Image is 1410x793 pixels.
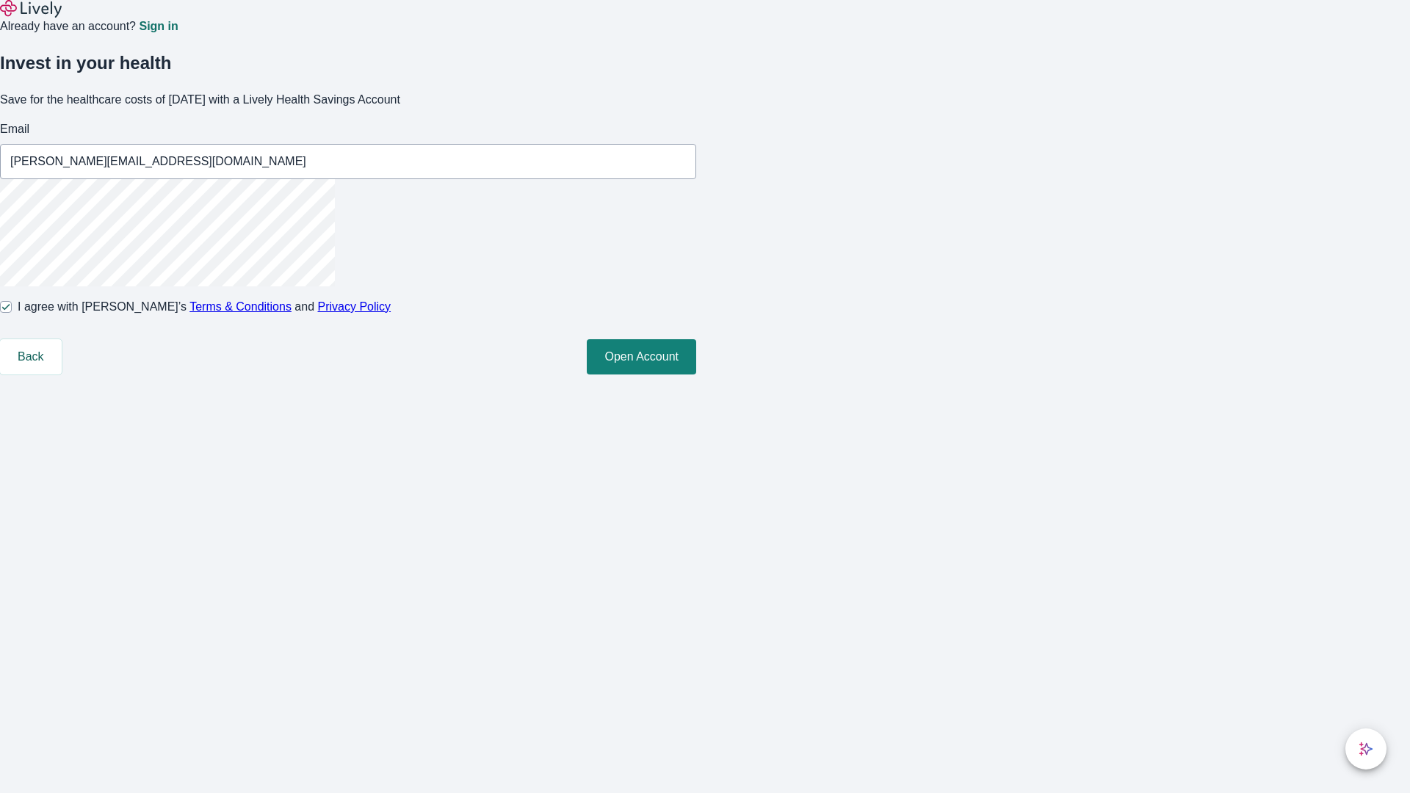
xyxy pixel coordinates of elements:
[18,298,391,316] span: I agree with [PERSON_NAME]’s and
[1359,742,1373,756] svg: Lively AI Assistant
[139,21,178,32] a: Sign in
[587,339,696,374] button: Open Account
[1345,728,1386,770] button: chat
[189,300,292,313] a: Terms & Conditions
[318,300,391,313] a: Privacy Policy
